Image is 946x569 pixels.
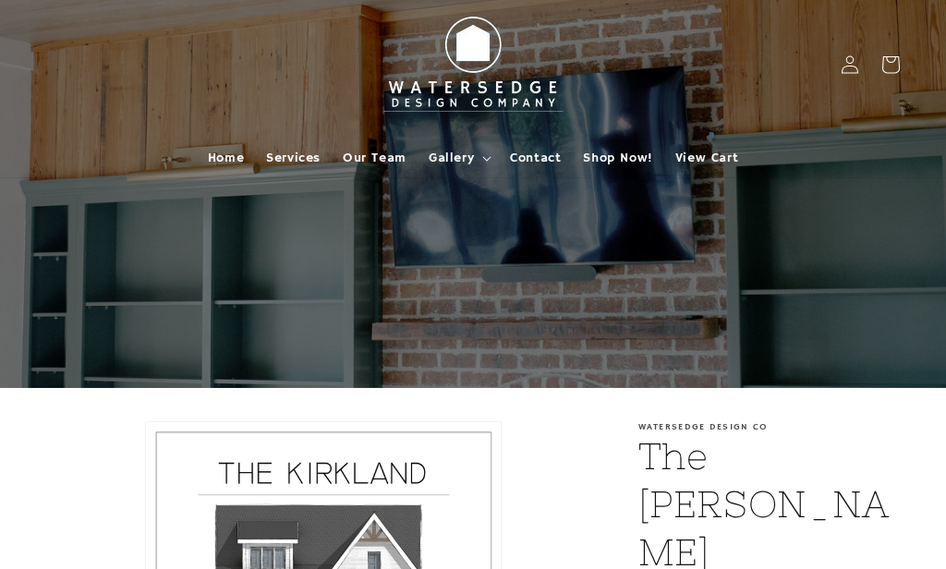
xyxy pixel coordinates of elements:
[429,150,474,166] span: Gallery
[266,150,321,166] span: Services
[510,150,561,166] span: Contact
[343,150,406,166] span: Our Team
[418,139,499,177] summary: Gallery
[208,150,244,166] span: Home
[638,421,900,432] p: Watersedge Design Co
[499,139,572,177] a: Contact
[572,139,663,177] a: Shop Now!
[255,139,332,177] a: Services
[583,150,652,166] span: Shop Now!
[197,139,255,177] a: Home
[371,7,575,122] img: Watersedge Design Co
[675,150,738,166] span: View Cart
[664,139,749,177] a: View Cart
[332,139,418,177] a: Our Team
